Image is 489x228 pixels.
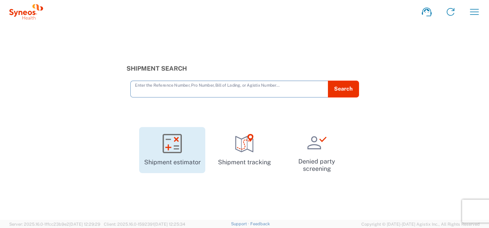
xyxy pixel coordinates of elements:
a: Support [231,221,250,226]
span: Client: 2025.16.0-1592391 [104,222,185,226]
span: [DATE] 12:25:34 [154,222,185,226]
span: Copyright © [DATE]-[DATE] Agistix Inc., All Rights Reserved [361,221,480,228]
h3: Shipment Search [126,65,363,72]
span: [DATE] 12:29:29 [69,222,100,226]
a: Shipment tracking [211,127,278,173]
a: Shipment estimator [139,127,205,173]
a: Denied party screening [284,127,350,179]
span: Server: 2025.16.0-1ffcc23b9e2 [9,222,100,226]
a: Feedback [250,221,270,226]
button: Search [328,81,359,97]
